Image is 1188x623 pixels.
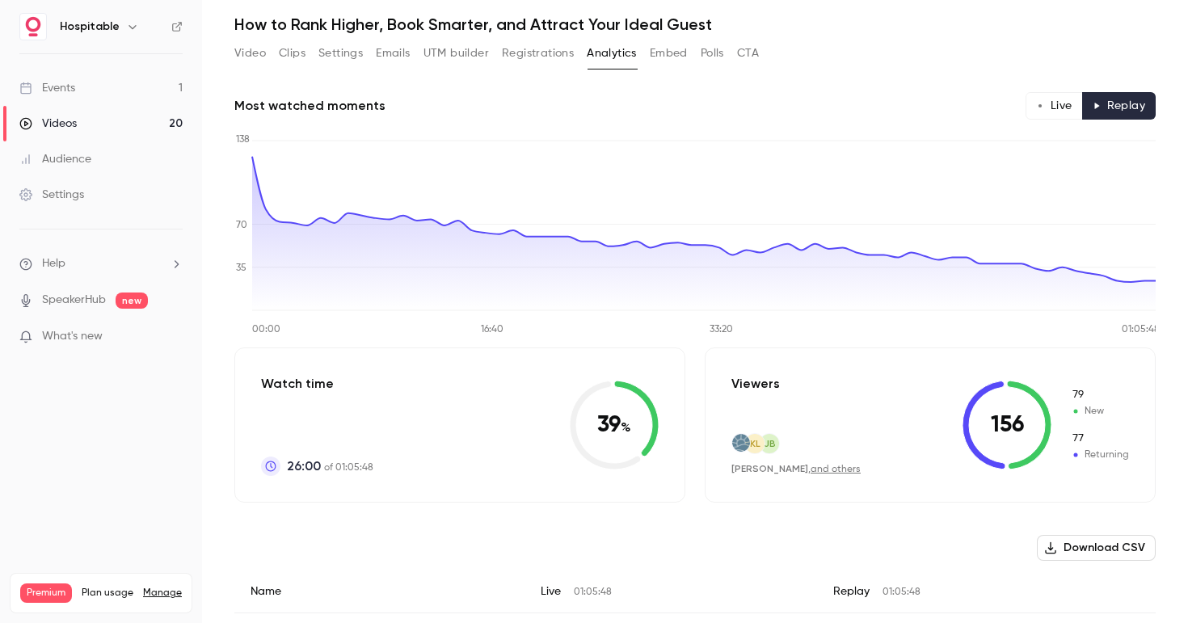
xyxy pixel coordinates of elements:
[731,462,861,476] div: ,
[423,40,489,66] button: UTM builder
[116,293,148,309] span: new
[143,587,182,600] a: Manage
[1071,388,1129,402] span: New
[731,374,780,394] p: Viewers
[1026,92,1083,120] button: Live
[764,436,776,451] span: JB
[234,96,385,116] h2: Most watched moments
[20,583,72,603] span: Premium
[811,465,861,474] a: and others
[481,325,503,335] tspan: 16:40
[42,255,65,272] span: Help
[502,40,574,66] button: Registrations
[42,292,106,309] a: SpeakerHub
[236,221,247,230] tspan: 70
[1071,448,1129,462] span: Returning
[261,374,373,394] p: Watch time
[750,436,760,451] span: KL
[1071,431,1129,446] span: Returning
[287,457,321,476] span: 26:00
[287,457,373,476] p: of 01:05:48
[234,15,1156,34] h1: How to Rank Higher, Book Smarter, and Attract Your Ideal Guest
[234,40,266,66] button: Video
[19,80,75,96] div: Events
[710,325,733,335] tspan: 33:20
[1037,535,1156,561] button: Download CSV
[817,570,1156,613] div: Replay
[701,40,724,66] button: Polls
[82,587,133,600] span: Plan usage
[60,19,120,35] h6: Hospitable
[236,263,246,273] tspan: 35
[1122,325,1160,335] tspan: 01:05:48
[376,40,410,66] button: Emails
[587,40,637,66] button: Analytics
[524,570,817,613] div: Live
[732,434,750,452] img: caribbeanpropertiesvi.com
[19,187,84,203] div: Settings
[252,325,280,335] tspan: 00:00
[1071,404,1129,419] span: New
[574,587,612,597] span: 01:05:48
[19,151,91,167] div: Audience
[234,570,524,613] div: Name
[163,330,183,344] iframe: Noticeable Trigger
[279,40,305,66] button: Clips
[318,40,363,66] button: Settings
[19,116,77,132] div: Videos
[236,135,250,145] tspan: 138
[42,328,103,345] span: What's new
[20,14,46,40] img: Hospitable
[731,463,808,474] span: [PERSON_NAME]
[19,255,183,272] li: help-dropdown-opener
[1082,92,1156,120] button: Replay
[737,40,759,66] button: CTA
[883,587,920,597] span: 01:05:48
[650,40,688,66] button: Embed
